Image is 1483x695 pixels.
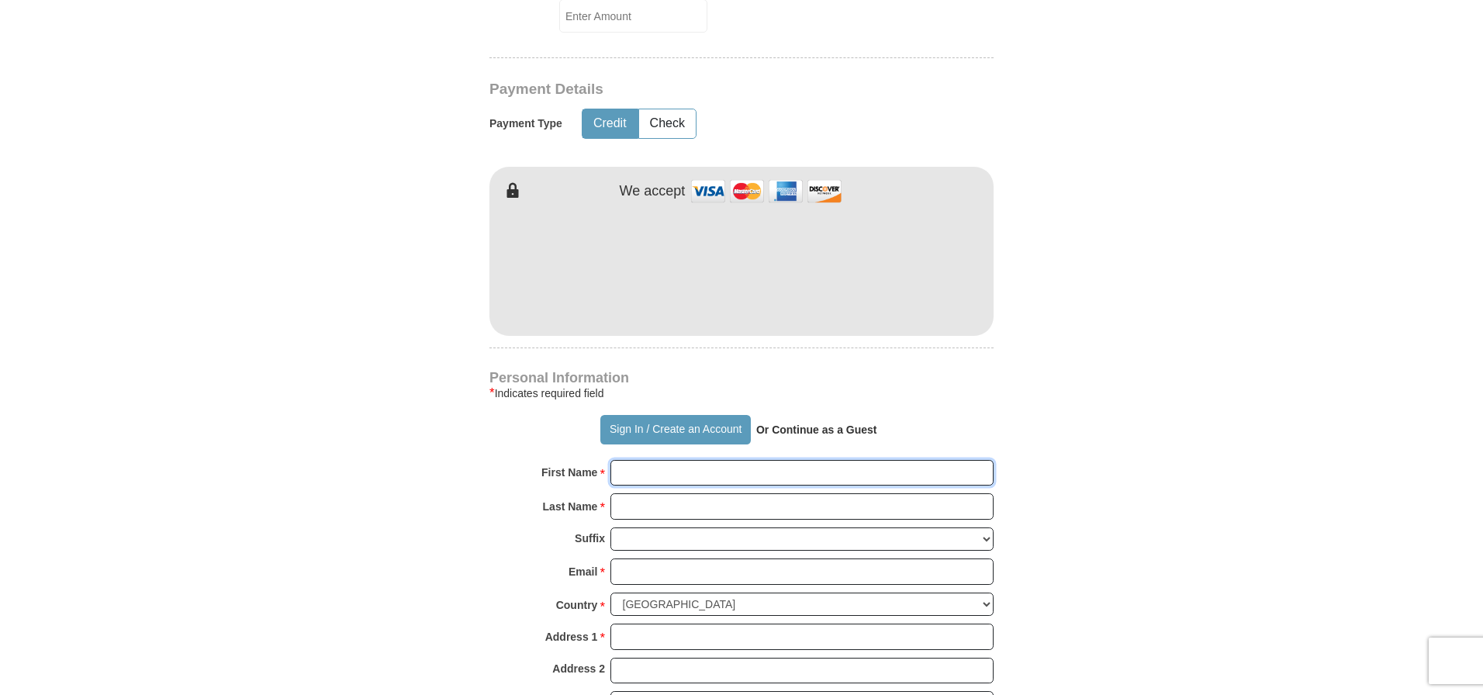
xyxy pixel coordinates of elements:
[600,415,750,444] button: Sign In / Create an Account
[489,384,994,403] div: Indicates required field
[541,462,597,483] strong: First Name
[552,658,605,679] strong: Address 2
[639,109,696,138] button: Check
[489,117,562,130] h5: Payment Type
[489,372,994,384] h4: Personal Information
[575,527,605,549] strong: Suffix
[543,496,598,517] strong: Last Name
[620,183,686,200] h4: We accept
[556,594,598,616] strong: Country
[545,626,598,648] strong: Address 1
[569,561,597,583] strong: Email
[582,109,638,138] button: Credit
[489,81,885,99] h3: Payment Details
[756,424,877,436] strong: Or Continue as a Guest
[689,175,844,208] img: credit cards accepted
